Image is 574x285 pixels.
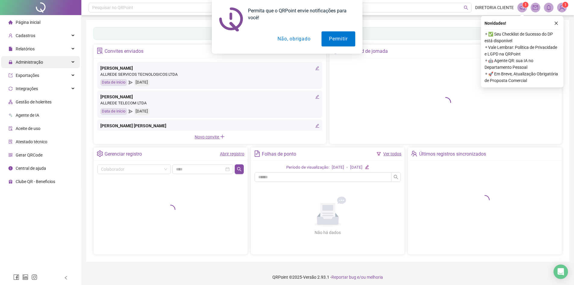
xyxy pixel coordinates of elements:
[134,79,149,86] div: [DATE]
[377,152,381,156] span: filter
[322,31,355,46] button: Permitir
[16,139,47,144] span: Atestado técnico
[365,165,369,169] span: edit
[8,87,13,91] span: sync
[195,135,225,139] span: Novo convite
[419,149,486,159] div: Últimos registros sincronizados
[64,276,68,280] span: left
[8,153,13,157] span: qrcode
[440,97,451,108] span: loading
[134,108,149,115] div: [DATE]
[8,60,13,64] span: lock
[383,151,401,156] a: Ver todos
[16,100,52,104] span: Gestão de holerites
[331,275,383,280] span: Reportar bug e/ou melhoria
[8,166,13,170] span: info-circle
[129,108,133,115] span: send
[16,86,38,91] span: Integrações
[303,275,316,280] span: Versão
[100,108,127,115] div: Data de início
[8,100,13,104] span: apartment
[100,93,319,100] div: [PERSON_NAME]
[105,149,142,159] div: Gerenciar registro
[100,129,319,135] div: ALLREDE SERVICOS TECNOLOGICOS LTDA
[219,7,243,31] img: notification icon
[8,140,13,144] span: solution
[300,229,356,236] div: Não há dados
[16,113,39,118] span: Agente de IA
[350,164,362,171] div: [DATE]
[554,264,568,279] div: Open Intercom Messenger
[270,31,318,46] button: Não, obrigado
[22,274,28,280] span: linkedin
[315,95,319,99] span: edit
[286,164,329,171] div: Período de visualização:
[220,134,225,139] span: plus
[31,274,37,280] span: instagram
[100,122,319,129] div: [PERSON_NAME] [PERSON_NAME]
[8,126,13,131] span: audit
[100,65,319,71] div: [PERSON_NAME]
[16,126,40,131] span: Aceite de uso
[347,164,348,171] div: -
[243,7,355,21] div: Permita que o QRPoint envie notificações para você!
[100,79,127,86] div: Data de início
[8,179,13,184] span: gift
[332,164,344,171] div: [DATE]
[100,71,319,78] div: ALLREDE SERVICOS TECNOLOGICOS LTDA
[220,151,244,156] a: Abrir registro
[315,66,319,70] span: edit
[485,71,560,84] span: ⚬ 🚀 Em Breve, Atualização Obrigatória de Proposta Comercial
[262,149,296,159] div: Folhas de ponto
[13,274,19,280] span: facebook
[411,150,417,157] span: team
[100,100,319,106] div: ALLREDE TELECOM LTDA
[16,166,46,171] span: Central de ajuda
[8,73,13,78] span: export
[166,205,175,214] span: loading
[480,195,490,205] span: loading
[129,79,133,86] span: send
[394,175,398,179] span: search
[16,153,42,157] span: Gerar QRCode
[254,150,260,157] span: file-text
[237,167,242,172] span: search
[97,150,103,157] span: setting
[16,179,55,184] span: Clube QR - Beneficios
[16,73,39,78] span: Exportações
[315,124,319,128] span: edit
[485,57,560,71] span: ⚬ 🤖 Agente QR: sua IA no Departamento Pessoal
[16,60,43,65] span: Administração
